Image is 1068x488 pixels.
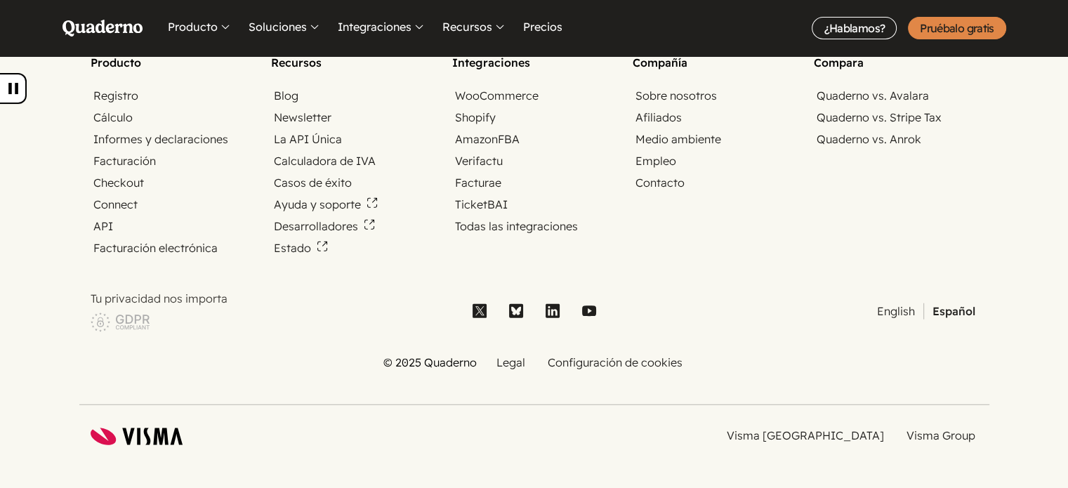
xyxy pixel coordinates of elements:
[91,218,116,235] a: API
[271,153,378,169] a: Calculadora de IVA
[452,131,522,147] a: AmazonFBA
[452,153,506,169] a: Verifactu
[38,81,49,93] img: tab_domain_overview_orange.svg
[91,54,255,71] h2: Producto
[494,355,528,371] a: Legal
[874,303,918,319] a: English
[812,17,897,39] a: ¿Hablamos?
[140,81,151,93] img: tab_keywords_by_traffic_grey.svg
[91,131,231,147] a: Informes y declaraciones
[155,83,237,92] div: Keywords by Traffic
[633,131,724,147] a: Medio ambiente
[91,153,159,169] a: Facturación
[271,218,378,235] a: Desarrolladores
[271,110,334,126] a: Newsletter
[814,110,944,126] a: Quaderno vs. Stripe Tax
[633,88,720,104] a: Sobre nosotros
[271,131,345,147] a: La API Única
[620,303,978,319] ul: Selector de idioma
[91,54,978,371] nav: Site map
[37,37,154,48] div: Domain: [DOMAIN_NAME]
[633,54,797,71] h2: Compañía
[498,132,520,146] abbr: Fulfillment by Amazon
[91,290,449,307] p: Tu privacidad nos importa
[91,240,220,256] a: Facturación electrónica
[452,175,504,191] a: Facturae
[39,22,69,34] div: v 4.0.25
[545,355,685,370] a: Configuración de cookies
[633,175,687,191] a: Contacto
[53,83,126,92] div: Domain Overview
[452,197,510,213] a: TicketBAI
[814,88,932,104] a: Quaderno vs. Avalara
[271,197,381,213] a: Ayuda y soporte
[271,54,435,71] h2: Recursos
[814,131,924,147] a: Quaderno vs. Anrok
[91,197,140,213] a: Connect
[383,355,477,371] li: © 2025 Quaderno
[91,110,136,126] a: Cálculo
[452,54,617,71] h2: Integraciones
[814,54,978,71] h2: Compara
[271,240,331,256] a: Estado
[904,428,978,444] a: Visma Group
[91,175,147,191] a: Checkout
[22,22,34,34] img: logo_orange.svg
[91,88,141,104] a: Registro
[724,428,887,444] a: Visma [GEOGRAPHIC_DATA]
[271,175,355,191] a: Casos de éxito
[908,17,1006,39] a: Pruébalo gratis
[633,110,685,126] a: Afiliados
[271,88,301,104] a: Blog
[22,37,34,48] img: website_grey.svg
[452,218,581,235] a: Todas las integraciones
[452,88,541,104] a: WooCommerce
[633,153,679,169] a: Empleo
[452,110,499,126] a: Shopify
